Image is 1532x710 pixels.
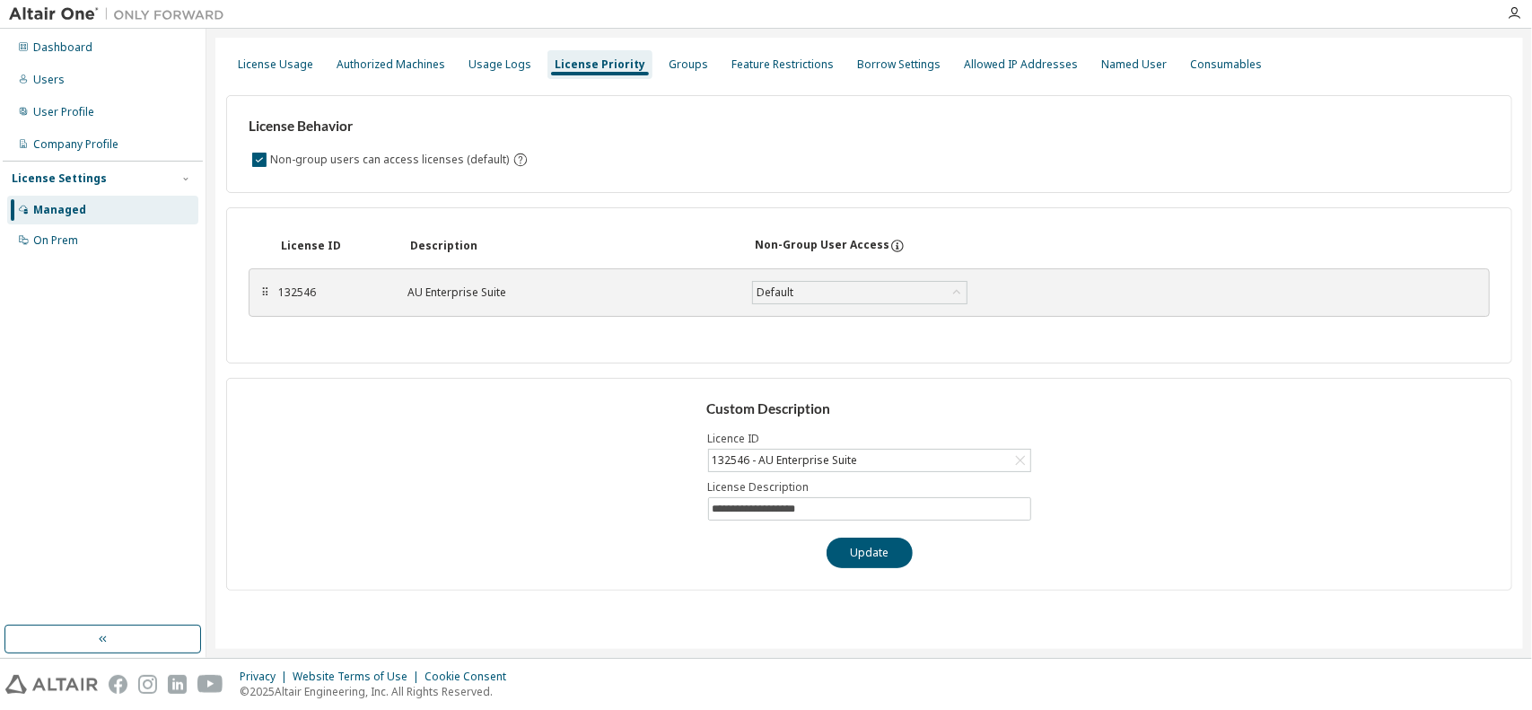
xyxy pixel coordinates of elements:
[425,670,517,684] div: Cookie Consent
[706,400,1032,418] h3: Custom Description
[9,5,233,23] img: Altair One
[857,57,941,72] div: Borrow Settings
[964,57,1078,72] div: Allowed IP Addresses
[12,171,107,186] div: License Settings
[731,57,834,72] div: Feature Restrictions
[708,480,1031,495] label: License Description
[109,675,127,694] img: facebook.svg
[1101,57,1167,72] div: Named User
[260,285,271,300] div: ⠿
[293,670,425,684] div: Website Terms of Use
[827,538,913,568] button: Update
[512,152,529,168] svg: By default any user not assigned to any group can access any license. Turn this setting off to di...
[337,57,445,72] div: Authorized Machines
[281,239,389,253] div: License ID
[33,73,65,87] div: Users
[410,239,733,253] div: Description
[240,670,293,684] div: Privacy
[407,285,731,300] div: AU Enterprise Suite
[138,675,157,694] img: instagram.svg
[5,675,98,694] img: altair_logo.svg
[669,57,708,72] div: Groups
[33,233,78,248] div: On Prem
[197,675,223,694] img: youtube.svg
[240,684,517,699] p: © 2025 Altair Engineering, Inc. All Rights Reserved.
[753,282,967,303] div: Default
[168,675,187,694] img: linkedin.svg
[555,57,645,72] div: License Priority
[249,118,526,136] h3: License Behavior
[33,40,92,55] div: Dashboard
[33,137,118,152] div: Company Profile
[33,105,94,119] div: User Profile
[278,285,386,300] div: 132546
[708,432,1031,446] label: Licence ID
[755,238,889,254] div: Non-Group User Access
[33,203,86,217] div: Managed
[709,450,1030,471] div: 132546 - AU Enterprise Suite
[754,283,796,302] div: Default
[1190,57,1262,72] div: Consumables
[238,57,313,72] div: License Usage
[710,451,861,470] div: 132546 - AU Enterprise Suite
[468,57,531,72] div: Usage Logs
[270,149,512,171] label: Non-group users can access licenses (default)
